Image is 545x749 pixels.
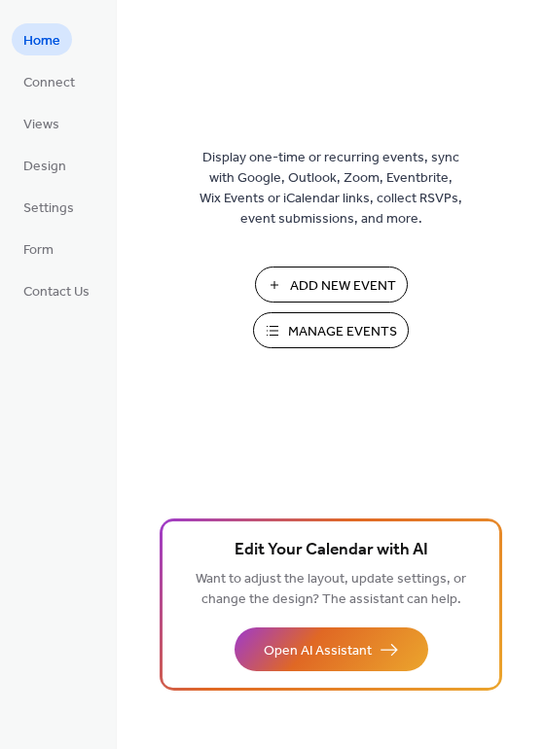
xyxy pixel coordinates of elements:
a: Design [12,149,78,181]
a: Home [12,23,72,55]
a: Form [12,232,65,265]
button: Add New Event [255,267,408,303]
a: Settings [12,191,86,223]
span: Display one-time or recurring events, sync with Google, Outlook, Zoom, Eventbrite, Wix Events or ... [200,148,462,230]
span: Views [23,115,59,135]
a: Views [12,107,71,139]
button: Open AI Assistant [235,627,428,671]
span: Form [23,240,54,261]
span: Settings [23,198,74,219]
span: Want to adjust the layout, update settings, or change the design? The assistant can help. [196,566,466,613]
span: Design [23,157,66,177]
span: Edit Your Calendar with AI [235,537,428,564]
a: Contact Us [12,274,101,306]
span: Manage Events [288,322,397,342]
button: Manage Events [253,312,409,348]
span: Home [23,31,60,52]
span: Connect [23,73,75,93]
span: Contact Us [23,282,90,303]
span: Open AI Assistant [264,641,372,661]
a: Connect [12,65,87,97]
span: Add New Event [290,276,396,297]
